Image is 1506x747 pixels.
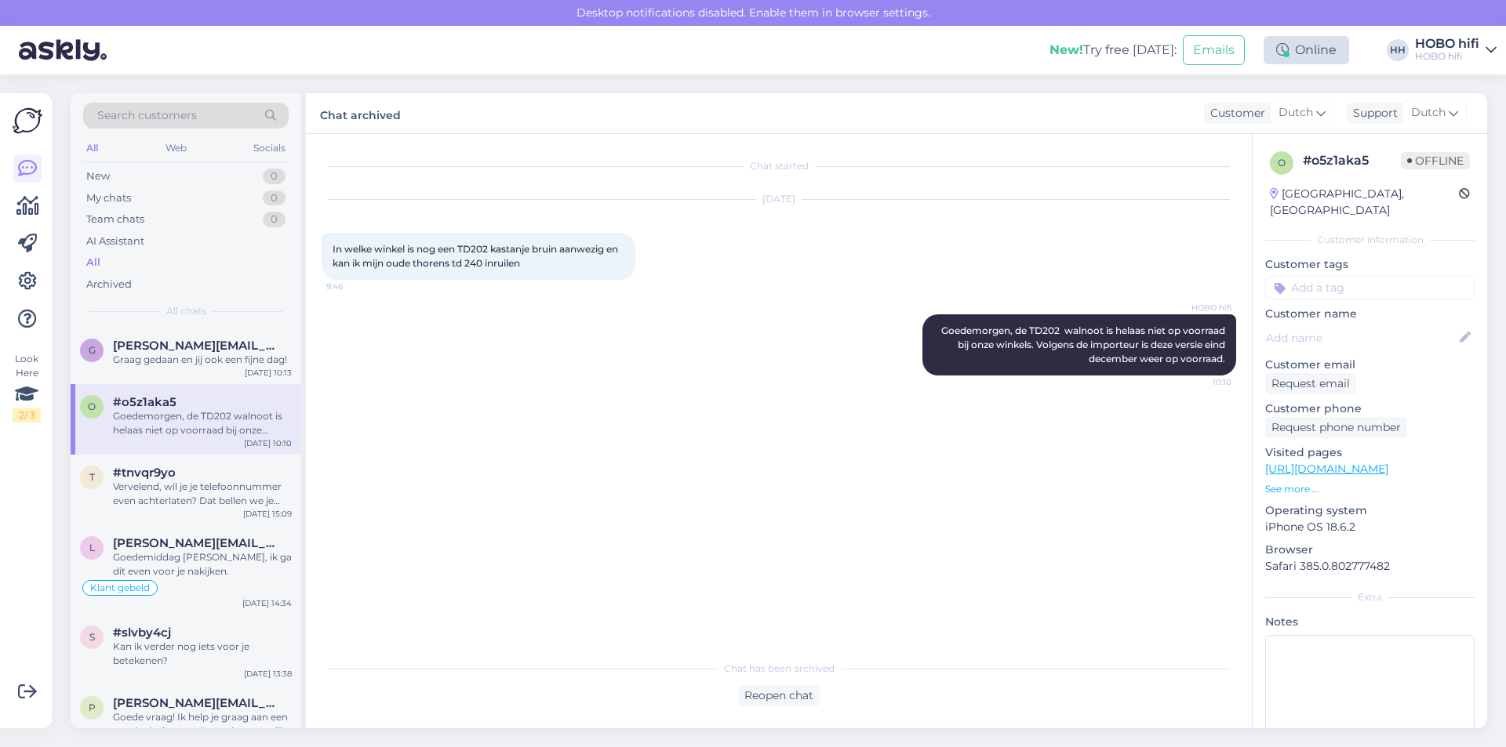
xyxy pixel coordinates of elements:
div: Customer [1204,105,1265,121]
span: #o5z1aka5 [113,395,176,409]
div: Support [1347,105,1398,121]
span: Goedemorgen, de TD202 walnoot is helaas niet op voorraad bij onze winkels. Volgens de importeur i... [941,325,1228,364]
div: Look Here [13,352,41,422]
div: Reopen chat [738,685,820,706]
div: [DATE] 13:38 [244,668,292,680]
div: Chat started [322,159,1236,173]
a: [URL][DOMAIN_NAME] [1265,462,1388,476]
span: lucas.salien@skynet.be [113,536,276,550]
input: Add name [1266,329,1457,346]
div: Request phone number [1265,417,1407,438]
p: Notes [1265,614,1475,630]
div: All [86,255,100,270]
div: [DATE] 14:34 [242,597,292,609]
div: HOBO hifi [1415,50,1479,63]
a: HOBO hifiHOBO hifi [1415,38,1497,63]
div: Team chats [86,212,144,227]
span: s [89,631,95,643]
span: In welke winkel is nog een TD202 kastanje bruin aanwezig en kan ik mijn oude thorens td 240 inruilen [333,243,620,269]
div: Archived [86,277,132,292]
span: o [1278,157,1286,169]
p: Customer phone [1265,401,1475,417]
span: Offline [1401,152,1470,169]
div: AI Assistant [86,234,144,249]
div: [DATE] [322,192,1236,206]
input: Add a tag [1265,276,1475,299]
div: Vervelend, wil je je telefoonnummer even achterlaten? Dat bellen we je meteen voor hulp. [113,480,292,508]
span: HOBO hifi [1173,302,1231,314]
div: [DATE] 10:13 [245,367,292,379]
img: Askly Logo [13,106,42,136]
span: g [89,344,96,356]
button: Emails [1183,35,1245,65]
span: p [89,702,96,713]
div: All [83,138,101,158]
span: o [88,401,96,412]
div: HH [1387,39,1409,61]
p: Customer name [1265,306,1475,322]
p: Customer email [1265,357,1475,373]
p: Safari 385.0.802777482 [1265,558,1475,575]
p: Visited pages [1265,444,1475,461]
div: 0 [263,212,286,227]
span: Klant gebeld [90,583,150,593]
b: New! [1049,42,1083,57]
span: Dutch [1411,104,1446,121]
div: New [86,169,110,184]
label: Chat archived [320,103,401,124]
div: Socials [250,138,289,158]
span: peter.spaan@stratosfd.nl [113,696,276,710]
span: 10:10 [1173,376,1231,388]
div: Kan ik verder nog iets voor je betekenen? [113,640,292,668]
span: #tnvqr9yo [113,466,176,480]
div: Online [1264,36,1349,64]
div: 0 [263,190,286,206]
div: Customer information [1265,233,1475,247]
div: Goedemiddag [PERSON_NAME], ik ga dit even voor je nakijken. [113,550,292,578]
div: [DATE] 10:10 [244,437,292,449]
span: #slvby4cj [113,626,171,640]
span: t [89,471,95,483]
span: gerard_doldersum@hotmail.com [113,339,276,353]
div: 0 [263,169,286,184]
div: # o5z1aka5 [1303,151,1401,170]
span: Search customers [97,107,197,124]
span: All chats [166,304,206,318]
span: Chat has been archived [724,662,835,676]
div: Goede vraag! Ik help je graag aan een goede deal, maar dan wel persoonlijk. Als je je telefoonnum... [113,710,292,738]
div: Extra [1265,590,1475,604]
span: l [89,542,95,553]
div: Try free [DATE]: [1049,41,1177,60]
div: Graag gedaan en jij ook een fijne dag! [113,353,292,367]
p: Browser [1265,542,1475,558]
span: 9:46 [326,281,385,292]
div: HOBO hifi [1415,38,1479,50]
div: Goedemorgen, de TD202 walnoot is helaas niet op voorraad bij onze winkels. Volgens de importeur i... [113,409,292,437]
div: Web [162,138,190,158]
p: See more ... [1265,482,1475,496]
div: [GEOGRAPHIC_DATA], [GEOGRAPHIC_DATA] [1270,186,1459,219]
p: Operating system [1265,502,1475,519]
p: Customer tags [1265,256,1475,273]
div: 2 / 3 [13,408,41,422]
div: Request email [1265,373,1356,394]
span: Dutch [1279,104,1313,121]
p: iPhone OS 18.6.2 [1265,519,1475,535]
div: My chats [86,190,131,206]
div: [DATE] 15:09 [243,508,292,520]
